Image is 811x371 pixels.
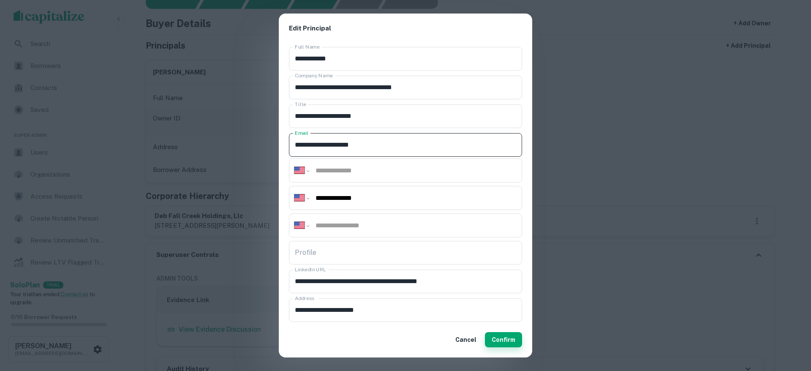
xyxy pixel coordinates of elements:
label: Email [295,129,308,136]
button: Cancel [452,332,480,347]
label: Full Name [295,43,320,50]
iframe: Chat Widget [769,303,811,344]
label: LinkedIn URL [295,266,326,273]
label: Company Name [295,72,333,79]
label: Address [295,295,314,302]
label: Title [295,101,306,108]
button: Confirm [485,332,522,347]
h2: Edit Principal [279,14,532,44]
